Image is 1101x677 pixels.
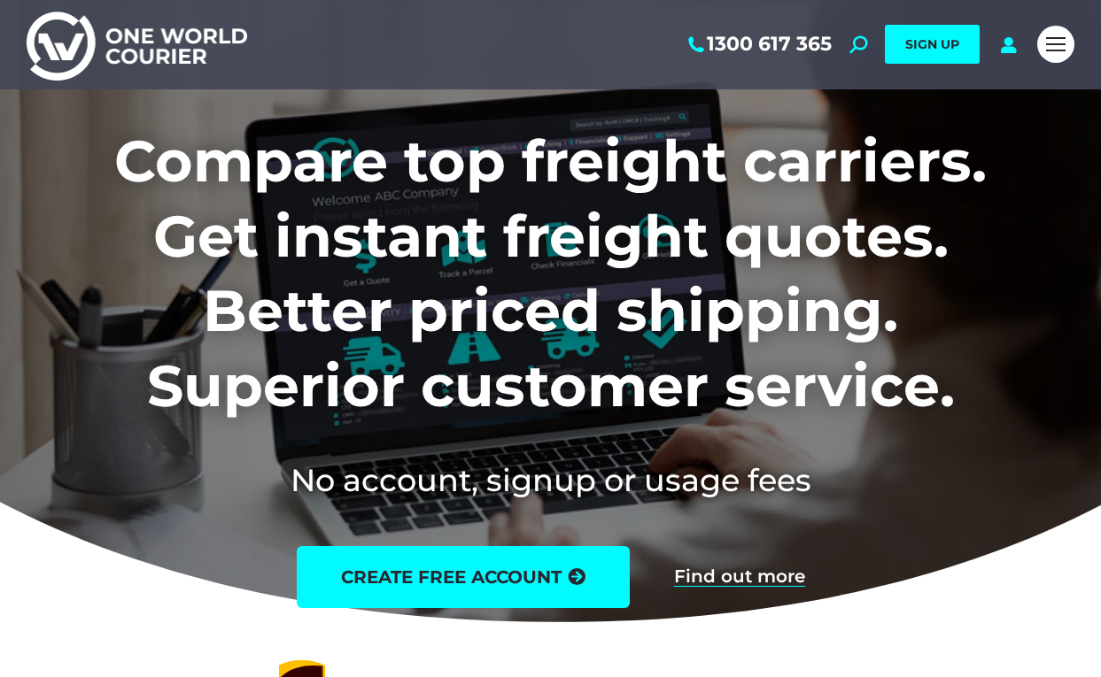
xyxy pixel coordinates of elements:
[27,458,1074,502] h2: No account, signup or usage fees
[905,36,959,52] span: SIGN UP
[27,124,1074,423] h1: Compare top freight carriers. Get instant freight quotes. Better priced shipping. Superior custom...
[685,33,832,56] a: 1300 617 365
[1037,26,1074,63] a: Mobile menu icon
[27,9,247,81] img: One World Courier
[297,546,630,608] a: create free account
[674,567,805,587] a: Find out more
[885,25,980,64] a: SIGN UP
